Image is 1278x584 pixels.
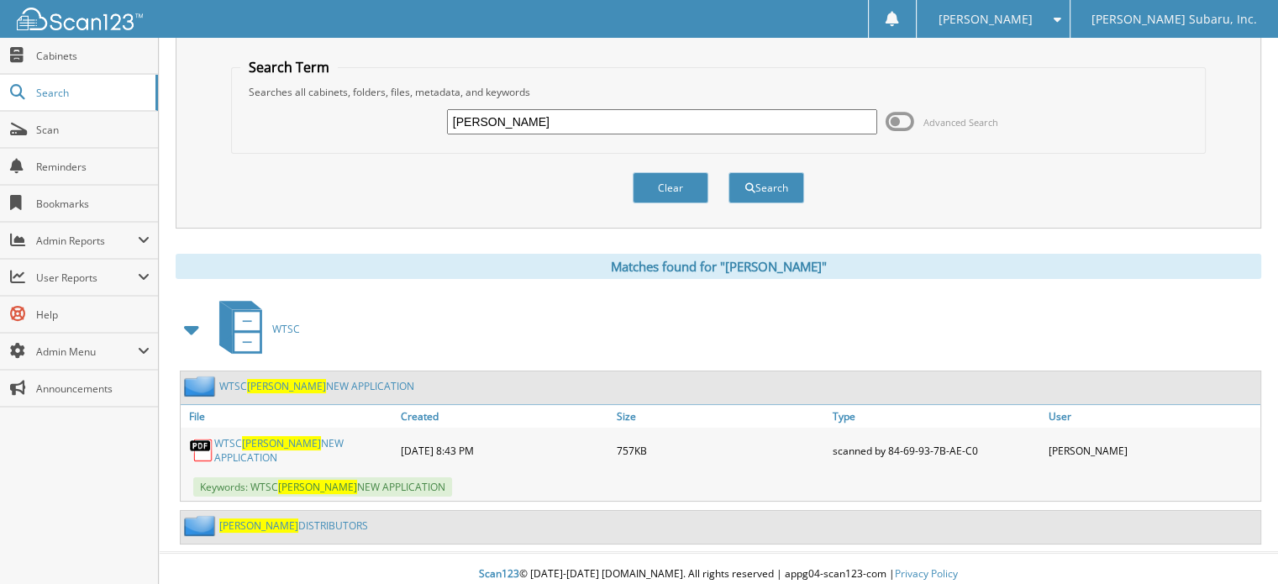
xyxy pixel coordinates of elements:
a: Type [828,405,1044,428]
img: folder2.png [184,376,219,397]
span: WTSC [272,322,300,336]
div: [PERSON_NAME] [1044,432,1260,469]
a: WTSC[PERSON_NAME]NEW APPLICATION [214,436,392,465]
span: Advanced Search [923,116,998,129]
span: User Reports [36,271,138,285]
span: [PERSON_NAME] [278,480,357,494]
span: Admin Menu [36,345,138,359]
span: Search [36,86,147,100]
a: WTSC[PERSON_NAME]NEW APPLICATION [219,379,414,393]
a: Created [397,405,613,428]
span: Scan [36,123,150,137]
button: Clear [633,172,708,203]
a: [PERSON_NAME]DISTRIBUTORS [219,518,368,533]
img: PDF.png [189,438,214,463]
span: [PERSON_NAME] [247,379,326,393]
button: Search [728,172,804,203]
a: Privacy Policy [895,566,958,581]
div: Matches found for "[PERSON_NAME]" [176,254,1261,279]
span: [PERSON_NAME] [938,14,1032,24]
span: Scan123 [479,566,519,581]
a: User [1044,405,1260,428]
div: 757KB [613,432,828,469]
a: File [181,405,397,428]
span: Reminders [36,160,150,174]
legend: Search Term [240,58,338,76]
span: [PERSON_NAME] [242,436,321,450]
a: Size [613,405,828,428]
a: WTSC [209,296,300,362]
span: Help [36,308,150,322]
span: Admin Reports [36,234,138,248]
img: scan123-logo-white.svg [17,8,143,30]
span: [PERSON_NAME] [219,518,298,533]
iframe: Chat Widget [1194,503,1278,584]
span: Keywords: WTSC NEW APPLICATION [193,477,452,497]
span: [PERSON_NAME] Subaru, Inc. [1091,14,1257,24]
div: scanned by 84-69-93-7B-AE-C0 [828,432,1044,469]
div: Searches all cabinets, folders, files, metadata, and keywords [240,85,1197,99]
span: Announcements [36,381,150,396]
span: Bookmarks [36,197,150,211]
span: Cabinets [36,49,150,63]
div: [DATE] 8:43 PM [397,432,613,469]
img: folder2.png [184,515,219,536]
